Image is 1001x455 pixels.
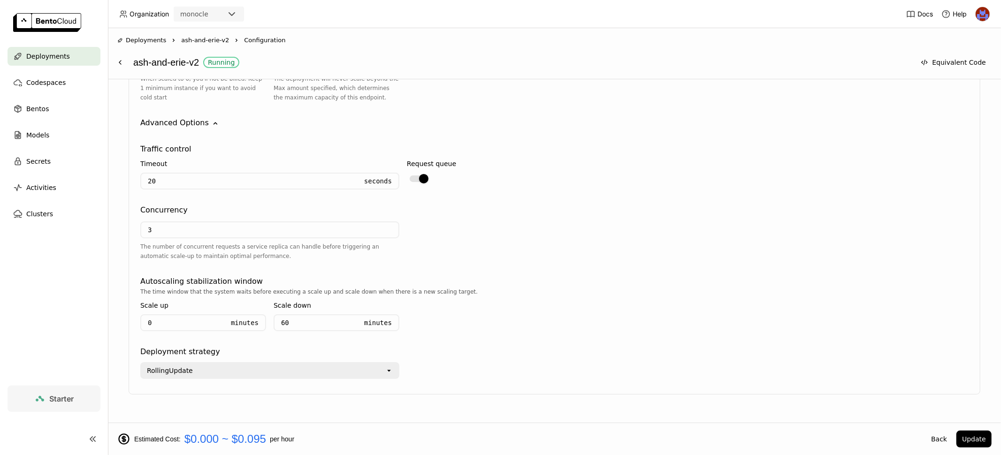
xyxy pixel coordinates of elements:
[26,129,49,141] span: Models
[184,432,266,446] span: $0.000 ~ $0.095
[906,9,933,19] a: Docs
[126,36,166,45] span: Deployments
[26,103,49,114] span: Bentos
[26,156,51,167] span: Secrets
[140,74,266,102] div: When scaled to 0, you'll not be billed. Keep 1 minimum instance if you want to avoid cold start
[117,432,922,446] div: Estimated Cost: per hour
[953,10,967,18] span: Help
[8,152,100,171] a: Secrets
[170,37,177,44] svg: Right
[915,54,992,71] button: Equivalent Code
[140,346,220,357] div: Deployment strategy
[209,10,210,19] input: Selected monocle.
[244,36,285,45] span: Configuration
[26,51,70,62] span: Deployments
[8,178,100,197] a: Activities
[141,222,398,237] input: Not set
[358,315,392,330] div: Minutes
[133,53,910,71] div: ash-and-erie-v2
[274,74,399,102] div: The deployment will never scale beyond the Max amount specified, which determines the maximum cap...
[917,10,933,18] span: Docs
[8,386,100,412] a: Starter
[140,287,969,296] div: The time window that the system waits before executing a scale up and scale down when there is a ...
[8,205,100,223] a: Clusters
[140,205,188,216] div: Concurrency
[117,36,166,45] div: Deployments
[26,208,53,220] span: Clusters
[140,117,209,129] div: Advanced Options
[941,9,967,19] div: Help
[956,431,992,447] button: Update
[140,276,263,287] div: Autoscaling stabilization window
[13,13,81,32] img: logo
[140,159,167,169] div: Timeout
[976,7,990,21] img: Noa Tavron
[925,431,953,447] button: Back
[26,182,56,193] span: Activities
[8,99,100,118] a: Bentos
[407,159,456,169] div: Request queue
[117,36,992,45] nav: Breadcrumbs navigation
[274,300,311,311] div: Scale down
[147,366,193,375] div: RollingUpdate
[8,73,100,92] a: Codespaces
[140,242,399,261] div: The number of concurrent requests a service replica can handle before triggering an automatic sca...
[385,367,393,374] svg: open
[180,9,208,19] div: monocle
[358,174,392,189] div: Seconds
[224,315,259,330] div: Minutes
[8,126,100,144] a: Models
[26,77,66,88] span: Codespaces
[49,394,74,403] span: Starter
[130,10,169,18] span: Organization
[181,36,229,45] span: ash-and-erie-v2
[211,119,220,128] svg: Down
[208,59,235,66] div: Running
[140,117,969,129] div: Advanced Options
[8,47,100,66] a: Deployments
[140,300,168,311] div: Scale up
[140,144,191,155] div: Traffic control
[233,37,240,44] svg: Right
